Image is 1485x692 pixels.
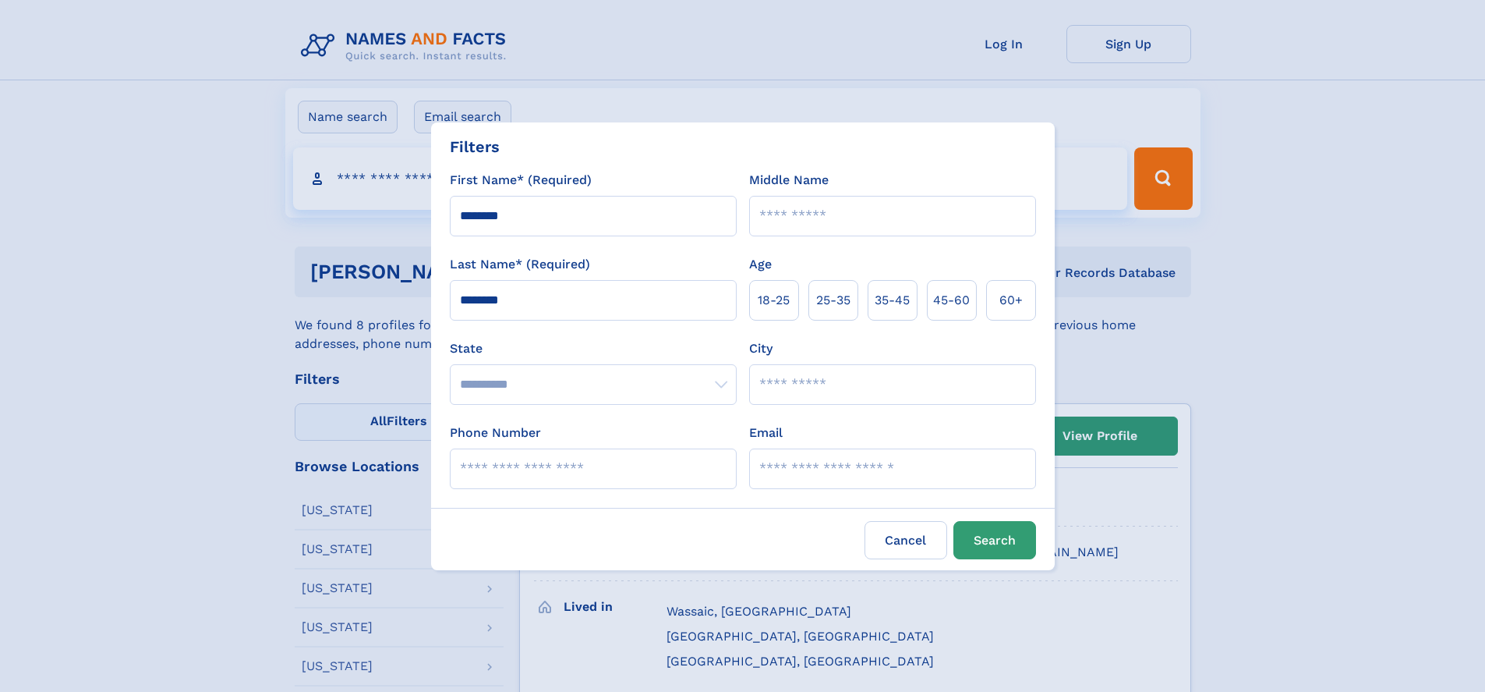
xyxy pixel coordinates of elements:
[450,135,500,158] div: Filters
[875,291,910,310] span: 35‑45
[953,521,1036,559] button: Search
[450,255,590,274] label: Last Name* (Required)
[758,291,790,310] span: 18‑25
[749,171,829,190] label: Middle Name
[749,255,772,274] label: Age
[816,291,850,310] span: 25‑35
[450,339,737,358] label: State
[450,171,592,190] label: First Name* (Required)
[864,521,947,559] label: Cancel
[450,424,541,442] label: Phone Number
[999,291,1023,310] span: 60+
[749,424,783,442] label: Email
[933,291,970,310] span: 45‑60
[749,339,773,358] label: City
